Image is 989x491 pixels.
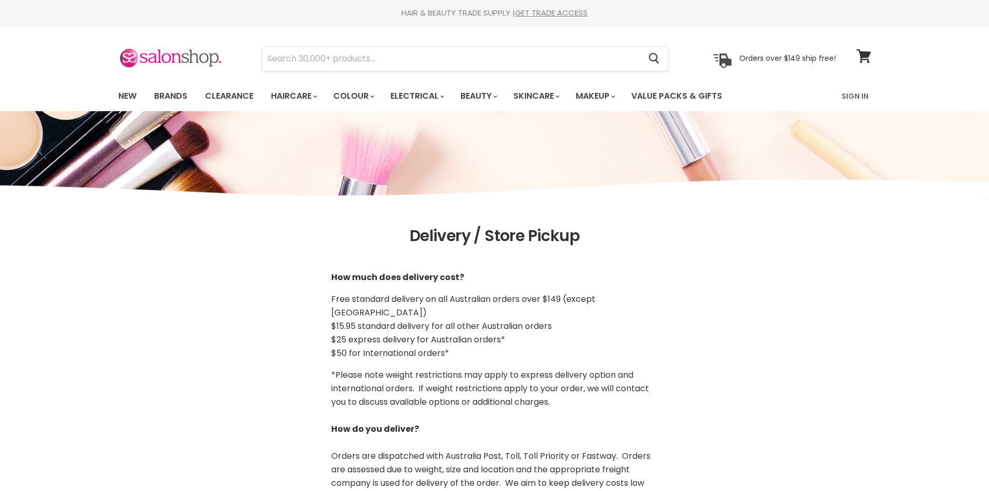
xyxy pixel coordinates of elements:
[263,85,323,107] a: Haircare
[331,271,464,283] strong: How much does delivery cost?
[331,320,552,332] span: $15.95 standard delivery for all other Australian orders
[515,7,588,18] a: GET TRADE ACCESS
[262,46,669,71] form: Product
[331,334,505,346] span: $25 express delivery for Australian orders*
[118,227,871,245] h1: Delivery / Store Pickup
[111,85,144,107] a: New
[326,85,381,107] a: Colour
[111,81,783,111] ul: Main menu
[105,8,884,18] div: HAIR & BEAUTY TRADE SUPPLY |
[331,347,449,359] span: $50 for International orders*
[835,85,875,107] a: Sign In
[262,47,641,71] input: Search
[568,85,621,107] a: Makeup
[146,85,195,107] a: Brands
[641,47,668,71] button: Search
[739,54,836,63] p: Orders over $149 ship free!
[383,85,451,107] a: Electrical
[453,85,504,107] a: Beauty
[331,369,649,408] span: *Please note weight restrictions may apply to express delivery option and international orders. I...
[105,81,884,111] nav: Main
[197,85,261,107] a: Clearance
[331,293,595,319] span: Free standard delivery on all Australian orders over $149 (except [GEOGRAPHIC_DATA])
[331,423,419,435] b: How do you deliver?
[624,85,730,107] a: Value Packs & Gifts
[506,85,566,107] a: Skincare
